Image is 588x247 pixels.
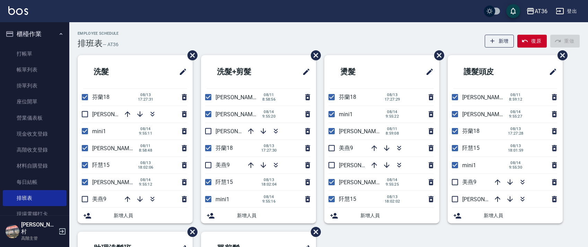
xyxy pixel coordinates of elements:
[138,127,153,131] span: 08/14
[261,195,277,199] span: 08/14
[92,128,106,135] span: mini1
[216,162,230,168] span: 美燕9
[3,174,67,190] a: 每日結帳
[506,4,520,18] button: save
[78,31,119,36] h2: Employee Schedule
[485,35,514,48] button: 新增
[545,63,557,80] span: 修改班表的標題
[78,208,193,223] div: 新增人員
[182,45,199,66] span: 刪除班表
[508,131,524,136] span: 17:27:28
[261,178,277,182] span: 08/13
[83,59,147,84] h2: 洗髮
[339,94,356,100] span: 芬蘭18
[92,111,140,118] span: [PERSON_NAME]11
[508,114,523,119] span: 9:55:27
[138,93,153,97] span: 08/13
[138,148,153,153] span: 8:58:48
[207,59,280,84] h2: 洗髮+剪髮
[508,97,523,102] span: 8:59:12
[298,63,310,80] span: 修改班表的標題
[201,208,316,223] div: 新增人員
[3,190,67,206] a: 排班表
[339,196,356,202] span: 阡慧15
[462,128,480,134] span: 芬蘭18
[3,46,67,62] a: 打帳單
[385,93,400,97] span: 08/13
[182,222,199,242] span: 刪除班表
[261,148,277,153] span: 17:27:30
[306,222,322,242] span: 刪除班表
[261,199,277,204] span: 9:55:16
[552,45,569,66] span: 刪除班表
[385,110,400,114] span: 08/14
[462,196,510,203] span: [PERSON_NAME]11
[3,94,67,110] a: 座位開單
[21,235,56,241] p: 高階主管
[508,161,523,165] span: 08/14
[508,148,524,153] span: 18:01:59
[385,195,400,199] span: 08/13
[385,114,400,119] span: 9:55:22
[324,208,439,223] div: 新增人員
[385,199,400,204] span: 18:02:02
[3,126,67,142] a: 現金收支登錄
[508,93,523,97] span: 08/11
[453,59,525,84] h2: 護髮頭皮
[448,208,563,223] div: 新增人員
[138,97,153,102] span: 17:27:31
[339,179,384,186] span: [PERSON_NAME]6
[92,196,106,202] span: 美燕9
[462,94,510,101] span: [PERSON_NAME]16
[92,145,140,152] span: [PERSON_NAME]16
[508,127,524,131] span: 08/13
[462,111,507,118] span: [PERSON_NAME]6
[385,178,400,182] span: 08/14
[138,144,153,148] span: 08/11
[261,114,277,119] span: 9:55:20
[517,35,547,48] button: 復原
[3,25,67,43] button: 櫃檯作業
[306,45,322,66] span: 刪除班表
[216,145,233,151] span: 芬蘭18
[339,128,387,135] span: [PERSON_NAME]16
[484,212,557,219] span: 新增人員
[385,131,400,136] span: 8:59:08
[216,94,263,101] span: [PERSON_NAME]16
[21,221,56,235] h5: [PERSON_NAME]村
[462,145,480,151] span: 阡慧15
[92,162,109,168] span: 阡慧15
[462,162,476,169] span: mini1
[138,178,153,182] span: 08/14
[339,145,353,151] span: 美燕9
[535,7,547,16] div: AT36
[3,206,67,222] a: 現場電腦打卡
[261,93,277,97] span: 08/11
[3,142,67,158] a: 高階收支登錄
[216,111,260,118] span: [PERSON_NAME]6
[3,110,67,126] a: 營業儀表板
[462,179,476,185] span: 美燕9
[216,128,263,135] span: [PERSON_NAME]11
[175,63,187,80] span: 修改班表的標題
[553,5,580,18] button: 登出
[114,212,187,219] span: 新增人員
[8,6,28,15] img: Logo
[261,182,277,187] span: 18:02:04
[103,41,119,48] h6: — AT36
[330,59,394,84] h2: 燙髮
[524,4,550,18] button: AT36
[78,39,103,48] h3: 排班表
[429,45,445,66] span: 刪除班表
[385,127,400,131] span: 08/11
[138,165,153,170] span: 18:02:06
[261,110,277,114] span: 08/14
[339,111,353,118] span: mini1
[261,97,277,102] span: 8:58:56
[92,179,137,186] span: [PERSON_NAME]6
[237,212,310,219] span: 新增人員
[216,179,233,185] span: 阡慧15
[6,224,19,238] img: Person
[360,212,434,219] span: 新增人員
[92,94,109,100] span: 芬蘭18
